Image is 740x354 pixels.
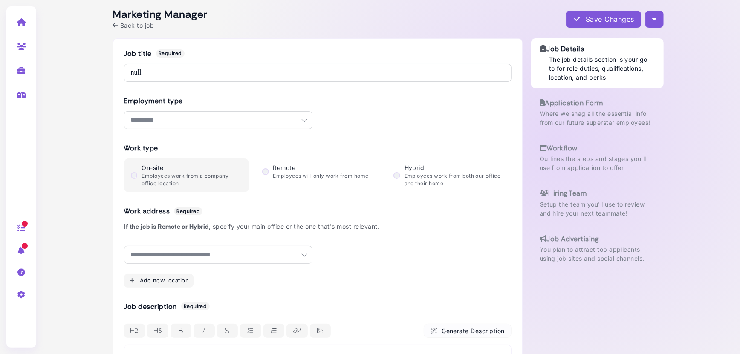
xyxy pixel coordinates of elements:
[174,207,202,215] span: Required
[393,172,400,179] input: Hybrid Employees work from both our office and their home
[540,109,655,127] p: Where we snag all the essential info from our future superstar employees!
[540,154,655,172] p: Outlines the steps and stages you'll use from application to offer.
[124,274,194,288] button: Add new location
[273,172,369,180] p: Employees will only work from home
[573,14,634,24] div: Save Changes
[131,172,138,179] input: On-site Employees work from a company office location
[120,21,154,30] span: Back to job
[540,45,655,53] h3: Job Details
[540,99,655,107] h3: Application Form
[129,276,189,285] div: Add new location
[566,11,641,28] button: Save Changes
[142,172,242,187] p: Employees work from a company office location
[405,172,505,187] p: Employees work from both our office and their home
[113,9,208,21] h2: Marketing Manager
[124,302,512,311] h3: Job description
[124,97,312,105] h3: Employment type
[124,223,209,230] b: If the job is Remote or Hybrid
[124,49,512,58] h3: Job title
[540,245,655,263] p: You plan to attract top applicants using job sites and social channels.
[124,207,512,215] h3: Work address
[405,164,425,171] span: Hybrid
[156,49,185,57] span: Required
[424,324,512,338] button: Generate Description
[540,200,655,218] p: Setup the team you'll use to review and hire your next teammate!
[540,144,655,152] h3: Workflow
[273,164,296,171] span: Remote
[124,222,512,231] p: , specify your main office or the one that's most relevant.
[124,144,512,152] h3: Work type
[181,302,210,310] span: Required
[142,164,163,171] span: On-site
[540,235,655,243] h3: Job Advertising
[540,189,655,197] h3: Hiring Team
[262,168,269,175] input: Remote Employees will only work from home
[549,55,655,82] p: The job details section is your go-to for role duties, qualifications, location, and perks.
